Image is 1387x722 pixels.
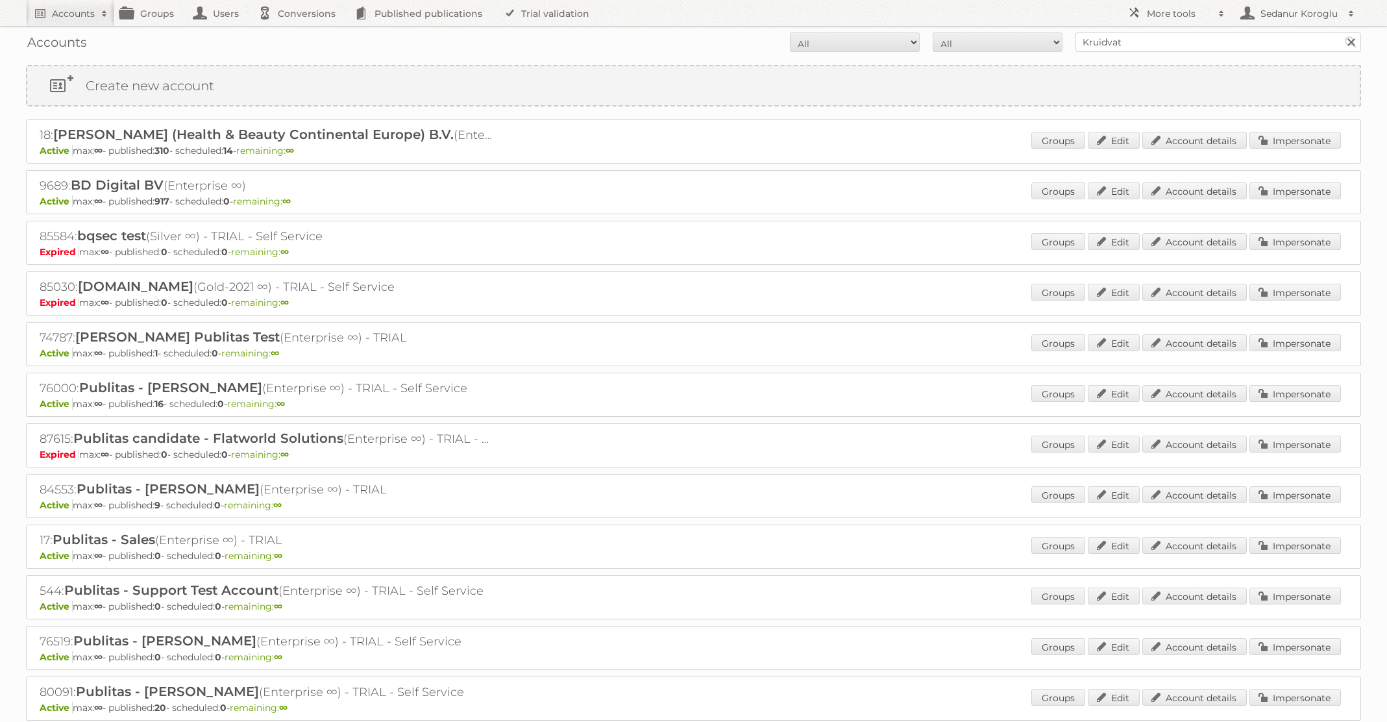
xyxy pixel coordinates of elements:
[271,347,279,359] strong: ∞
[225,651,282,663] span: remaining:
[230,702,288,714] span: remaining:
[40,449,1347,460] p: max: - published: - scheduled: -
[276,398,285,410] strong: ∞
[94,347,103,359] strong: ∞
[1031,689,1085,706] a: Groups
[71,177,164,193] span: BD Digital BV
[231,246,289,258] span: remaining:
[274,601,282,612] strong: ∞
[40,550,73,562] span: Active
[40,398,1347,410] p: max: - published: - scheduled: -
[1031,385,1085,402] a: Groups
[280,246,289,258] strong: ∞
[1249,334,1341,351] a: Impersonate
[215,550,221,562] strong: 0
[215,651,221,663] strong: 0
[227,398,285,410] span: remaining:
[1031,588,1085,604] a: Groups
[274,550,282,562] strong: ∞
[94,651,103,663] strong: ∞
[1142,638,1247,655] a: Account details
[94,499,103,511] strong: ∞
[1147,7,1212,20] h2: More tools
[40,449,79,460] span: Expired
[225,550,282,562] span: remaining:
[40,702,73,714] span: Active
[1031,182,1085,199] a: Groups
[1249,588,1341,604] a: Impersonate
[154,398,164,410] strong: 16
[1031,537,1085,554] a: Groups
[40,246,1347,258] p: max: - published: - scheduled: -
[27,66,1360,105] a: Create new account
[94,702,103,714] strong: ∞
[1257,7,1342,20] h2: Sedanur Koroglu
[40,651,1347,663] p: max: - published: - scheduled: -
[221,297,228,308] strong: 0
[101,246,109,258] strong: ∞
[154,702,166,714] strong: 20
[223,145,233,156] strong: 14
[286,145,294,156] strong: ∞
[40,297,1347,308] p: max: - published: - scheduled: -
[1088,233,1140,250] a: Edit
[79,380,262,395] span: Publitas - [PERSON_NAME]
[52,7,95,20] h2: Accounts
[53,532,155,547] span: Publitas - Sales
[40,145,73,156] span: Active
[73,633,256,649] span: Publitas - [PERSON_NAME]
[231,297,289,308] span: remaining:
[1031,436,1085,453] a: Groups
[224,499,282,511] span: remaining:
[273,499,282,511] strong: ∞
[154,195,169,207] strong: 917
[40,347,1347,359] p: max: - published: - scheduled: -
[1142,436,1247,453] a: Account details
[1249,385,1341,402] a: Impersonate
[223,195,230,207] strong: 0
[94,145,103,156] strong: ∞
[236,145,294,156] span: remaining:
[94,550,103,562] strong: ∞
[1142,537,1247,554] a: Account details
[282,195,291,207] strong: ∞
[214,499,221,511] strong: 0
[280,297,289,308] strong: ∞
[40,601,73,612] span: Active
[40,582,494,599] h2: 544: (Enterprise ∞) - TRIAL - Self Service
[1142,588,1247,604] a: Account details
[77,228,146,243] span: bqsec test
[101,449,109,460] strong: ∞
[1249,638,1341,655] a: Impersonate
[221,449,228,460] strong: 0
[1031,638,1085,655] a: Groups
[1088,588,1140,604] a: Edit
[1249,132,1341,149] a: Impersonate
[40,398,73,410] span: Active
[154,499,160,511] strong: 9
[1088,436,1140,453] a: Edit
[154,651,161,663] strong: 0
[1088,284,1140,301] a: Edit
[40,246,79,258] span: Expired
[221,246,228,258] strong: 0
[215,601,221,612] strong: 0
[1142,233,1247,250] a: Account details
[40,127,494,143] h2: 18: (Enterprise ∞)
[1088,638,1140,655] a: Edit
[1088,689,1140,706] a: Edit
[154,601,161,612] strong: 0
[40,297,79,308] span: Expired
[40,195,73,207] span: Active
[40,228,494,245] h2: 85584: (Silver ∞) - TRIAL - Self Service
[154,145,169,156] strong: 310
[40,633,494,650] h2: 76519: (Enterprise ∞) - TRIAL - Self Service
[274,651,282,663] strong: ∞
[40,684,494,701] h2: 80091: (Enterprise ∞) - TRIAL - Self Service
[1088,182,1140,199] a: Edit
[1249,284,1341,301] a: Impersonate
[1341,32,1360,52] input: Search
[1031,334,1085,351] a: Groups
[1031,486,1085,503] a: Groups
[1142,385,1247,402] a: Account details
